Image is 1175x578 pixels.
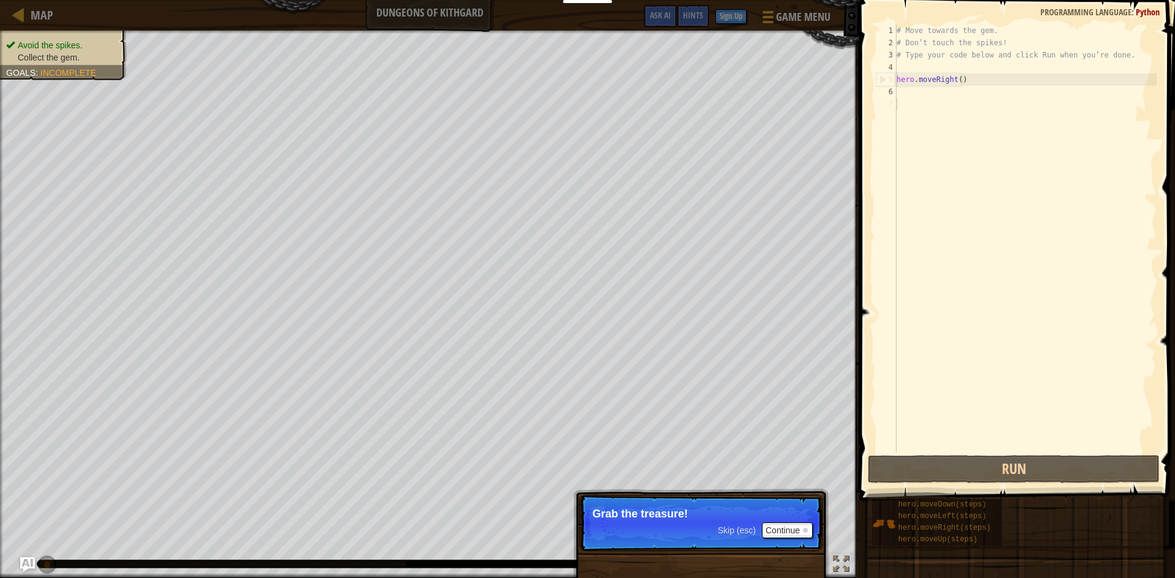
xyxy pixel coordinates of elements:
[898,535,978,544] span: hero.moveUp(steps)
[20,557,35,572] button: Ask AI
[1136,6,1160,18] span: Python
[24,7,53,23] a: Map
[6,51,117,64] li: Collect the gem.
[31,7,53,23] span: Map
[18,53,80,62] span: Collect the gem.
[877,73,897,86] div: 5
[715,9,747,24] button: Sign Up
[898,524,991,532] span: hero.moveRight(steps)
[592,508,810,520] p: Grab the treasure!
[644,5,677,28] button: Ask AI
[650,9,671,21] span: Ask AI
[868,455,1160,483] button: Run
[762,522,813,538] button: Continue
[876,37,897,49] div: 2
[876,98,897,110] div: 7
[40,68,96,78] span: Incomplete
[876,49,897,61] div: 3
[683,9,703,21] span: Hints
[876,86,897,98] div: 6
[898,512,987,521] span: hero.moveLeft(steps)
[1040,6,1132,18] span: Programming language
[718,525,756,535] span: Skip (esc)
[753,5,838,34] button: Game Menu
[776,9,830,25] span: Game Menu
[872,512,895,535] img: portrait.png
[876,61,897,73] div: 4
[18,40,83,50] span: Avoid the spikes.
[35,68,40,78] span: :
[6,68,35,78] span: Goals
[898,500,987,509] span: hero.moveDown(steps)
[876,24,897,37] div: 1
[1132,6,1136,18] span: :
[6,39,117,51] li: Avoid the spikes.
